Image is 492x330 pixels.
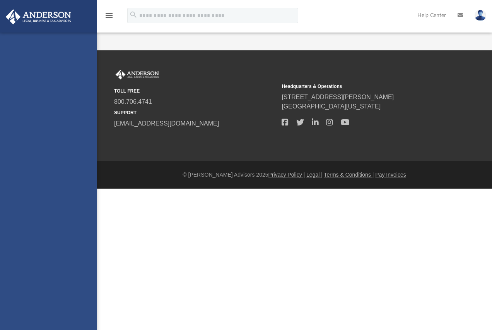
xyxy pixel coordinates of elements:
a: Legal | [306,172,323,178]
small: Headquarters & Operations [282,83,444,90]
a: menu [104,15,114,20]
a: Pay Invoices [375,172,406,178]
a: [GEOGRAPHIC_DATA][US_STATE] [282,103,381,110]
img: User Pic [475,10,486,21]
a: [EMAIL_ADDRESS][DOMAIN_NAME] [114,120,219,127]
small: TOLL FREE [114,88,276,95]
i: menu [104,11,114,20]
div: © [PERSON_NAME] Advisors 2025 [97,171,492,179]
img: Anderson Advisors Platinum Portal [114,70,161,80]
img: Anderson Advisors Platinum Portal [3,9,73,24]
a: Terms & Conditions | [324,172,374,178]
a: 800.706.4741 [114,98,152,105]
a: [STREET_ADDRESS][PERSON_NAME] [282,94,394,100]
small: SUPPORT [114,109,276,116]
i: search [129,10,138,19]
a: Privacy Policy | [268,172,305,178]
